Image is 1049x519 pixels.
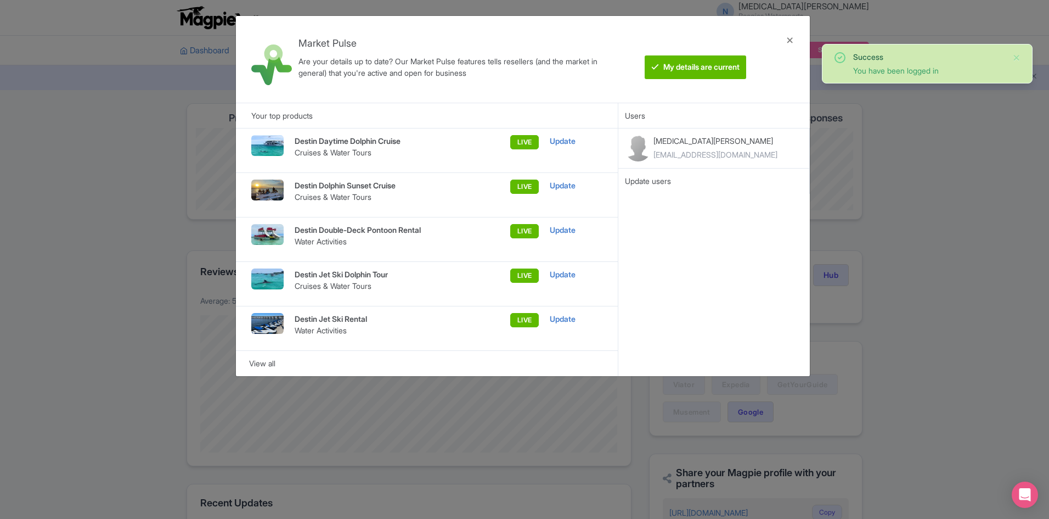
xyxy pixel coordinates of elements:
img: dmfqxs9627dbcyncb8p6.jpg [251,313,284,334]
p: Destin Double-Deck Pontoon Rental [295,224,476,236]
div: Success [853,51,1003,63]
h4: Market Pulse [298,38,613,49]
img: market_pulse-1-0a5220b3d29e4a0de46fb7534bebe030.svg [251,44,292,85]
div: [EMAIL_ADDRESS][DOMAIN_NAME] [653,149,777,160]
btn: My details are current [645,55,746,79]
img: contact-b11cc6e953956a0c50a2f97983291f06.png [625,135,651,161]
div: Update [550,135,602,147]
p: Destin Jet Ski Dolphin Tour [295,269,476,280]
p: Destin Dolphin Sunset Cruise [295,180,476,191]
div: Update [550,224,602,236]
img: lyxfwhx3jl2brl60xsjn.jpg [251,180,284,200]
p: Destin Jet Ski Rental [295,313,476,325]
div: View all [249,358,605,370]
div: Update [550,269,602,281]
div: Update [550,180,602,192]
div: You have been logged in [853,65,1003,76]
img: Families-People-on-Miltiple-Yamaha-WaveRunners-Next-to-Crab-Island-Looking-at-Dolphin_xrrbzb.jpg [251,269,284,289]
p: Destin Daytime Dolphin Cruise [295,135,476,147]
div: Your top products [236,103,618,128]
p: [MEDICAL_DATA][PERSON_NAME] [653,135,777,147]
div: Are your details up to date? Our Market Pulse features tells resellers (and the market in general... [298,55,613,79]
img: Boogies-Watersports-Double-Deck-Pontoon-Rental-Destin-Florida-Kid-Sliding-Down-On-Inflatable-with... [251,224,284,245]
div: Open Intercom Messenger [1012,482,1038,508]
button: Close [1012,51,1021,64]
div: Update [550,313,602,325]
img: Boogies-Watersports-Dolphin-Cruises-Destin-Florida_fa2efe.jpg [251,135,284,156]
div: Users [618,103,810,128]
p: Water Activities [295,325,476,336]
p: Water Activities [295,236,476,247]
p: Cruises & Water Tours [295,280,476,292]
p: Cruises & Water Tours [295,147,476,158]
div: Update users [625,175,803,187]
p: Cruises & Water Tours [295,191,476,203]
